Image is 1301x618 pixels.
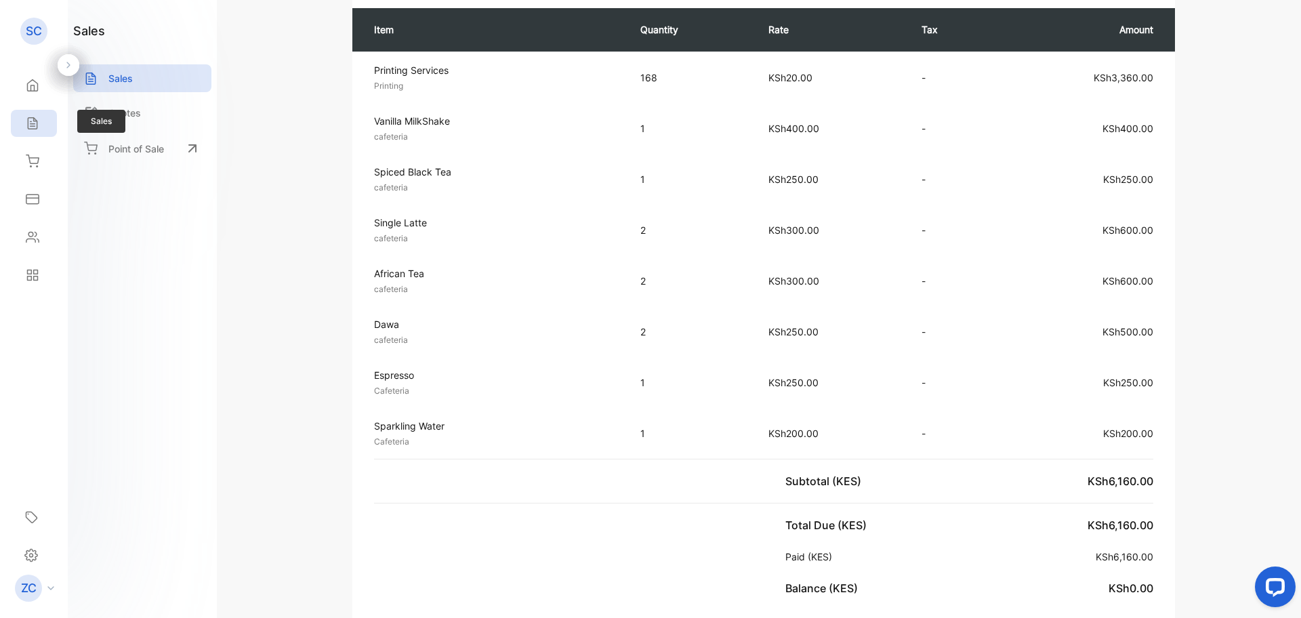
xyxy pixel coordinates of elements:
[374,80,616,92] p: Printing
[73,133,211,163] a: Point of Sale
[374,114,616,128] p: Vanilla MilkShake
[640,325,741,339] p: 2
[374,165,616,179] p: Spiced Black Tea
[374,63,616,77] p: Printing Services
[374,266,616,281] p: African Tea
[1094,72,1153,83] span: KSh3,360.00
[1109,581,1153,595] span: KSh0.00
[922,172,980,186] p: -
[1102,326,1153,337] span: KSh500.00
[26,22,42,40] p: SC
[922,426,980,440] p: -
[1103,377,1153,388] span: KSh250.00
[768,22,895,37] p: Rate
[922,325,980,339] p: -
[374,436,616,448] p: Cafeteria
[73,99,211,127] a: Quotes
[1007,22,1153,37] p: Amount
[768,275,819,287] span: KSh300.00
[640,22,741,37] p: Quantity
[374,283,616,295] p: cafeteria
[768,72,812,83] span: KSh20.00
[1103,173,1153,185] span: KSh250.00
[108,106,141,120] p: Quotes
[108,142,164,156] p: Point of Sale
[1103,428,1153,439] span: KSh200.00
[1102,123,1153,134] span: KSh400.00
[1102,275,1153,287] span: KSh600.00
[374,22,613,37] p: Item
[640,223,741,237] p: 2
[1088,518,1153,532] span: KSh6,160.00
[374,232,616,245] p: cafeteria
[374,131,616,143] p: cafeteria
[768,428,819,439] span: KSh200.00
[768,224,819,236] span: KSh300.00
[785,580,863,596] p: Balance (KES)
[1102,224,1153,236] span: KSh600.00
[922,121,980,136] p: -
[1096,551,1153,562] span: KSh6,160.00
[785,550,838,564] p: Paid (KES)
[640,426,741,440] p: 1
[21,579,37,597] p: ZC
[922,274,980,288] p: -
[768,123,819,134] span: KSh400.00
[922,375,980,390] p: -
[1088,474,1153,488] span: KSh6,160.00
[640,172,741,186] p: 1
[640,274,741,288] p: 2
[374,215,616,230] p: Single Latte
[73,64,211,92] a: Sales
[73,22,105,40] h1: sales
[768,173,819,185] span: KSh250.00
[374,317,616,331] p: Dawa
[768,326,819,337] span: KSh250.00
[374,182,616,194] p: cafeteria
[922,223,980,237] p: -
[374,419,616,433] p: Sparkling Water
[785,517,872,533] p: Total Due (KES)
[108,71,133,85] p: Sales
[768,377,819,388] span: KSh250.00
[374,385,616,397] p: Cafeteria
[77,110,125,133] span: Sales
[922,22,980,37] p: Tax
[922,70,980,85] p: -
[374,368,616,382] p: Espresso
[374,334,616,346] p: cafeteria
[785,473,867,489] p: Subtotal (KES)
[640,375,741,390] p: 1
[640,121,741,136] p: 1
[640,70,741,85] p: 168
[1244,561,1301,618] iframe: LiveChat chat widget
